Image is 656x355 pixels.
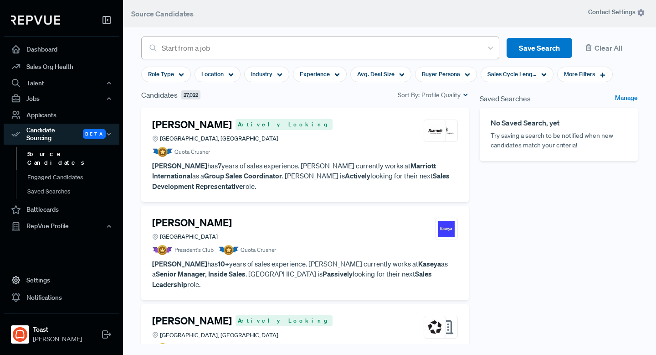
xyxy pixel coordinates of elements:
strong: Group Sales Coordinator [204,171,282,180]
strong: Senior Manager, Inside Sales [156,269,246,278]
h4: [PERSON_NAME] [152,217,232,229]
strong: Passively [323,269,353,278]
span: Sales Cycle Length [487,70,537,78]
span: President's Club [174,246,214,254]
img: Kaseya [438,221,455,237]
a: Dashboard [4,41,119,58]
a: Manage [615,93,638,104]
span: More Filters [564,70,595,78]
img: RepVue [11,16,60,25]
h4: [PERSON_NAME] [152,119,232,131]
a: Battlecards [4,201,119,219]
img: Marriott International [427,123,443,139]
button: Clear All [579,38,638,58]
img: Toast [13,327,27,342]
strong: [PERSON_NAME] [152,259,207,268]
img: Quota Badge [218,245,239,255]
span: Actively Looking [236,119,333,130]
span: [PERSON_NAME] [33,334,82,344]
strong: 10+ [218,259,229,268]
p: has years of sales experience. [PERSON_NAME] currently works at as a . [GEOGRAPHIC_DATA] is looki... [152,259,458,290]
span: Quota Crusher [174,148,210,156]
button: Jobs [4,91,119,106]
strong: Kaseya [418,259,441,268]
h6: No Saved Search, yet [491,119,627,127]
img: President Badge [152,245,173,255]
div: Candidate Sourcing [4,124,119,145]
span: Candidates [141,89,178,100]
span: [GEOGRAPHIC_DATA] [160,232,218,241]
span: Profile Quality [421,90,461,100]
a: Sales Org Health [4,58,119,75]
a: ToastToast[PERSON_NAME] [4,313,119,348]
a: Applicants [4,106,119,124]
span: Avg. Deal Size [357,70,395,78]
span: Beta [83,129,106,139]
button: Talent [4,75,119,91]
img: CoStar Group, Inc. [427,319,443,335]
div: Sort By: [398,90,469,100]
span: Source Candidates [131,9,194,18]
img: Ritz-Carlton Hotel [438,123,455,139]
span: Actively Looking [236,315,333,326]
a: Settings [4,271,119,289]
p: Try saving a search to be notified when new candidates match your criteria! [491,131,627,150]
span: Quota Crusher [174,344,210,352]
span: Location [201,70,224,78]
a: Engaged Candidates [16,170,132,185]
span: Industry [251,70,272,78]
h4: [PERSON_NAME] [152,315,232,327]
img: Quota Badge [152,147,173,157]
button: RepVue Profile [4,219,119,234]
strong: Sales Development Representative [152,171,450,191]
a: Notifications [4,289,119,306]
button: Candidate Sourcing Beta [4,124,119,145]
span: 27,022 [181,90,200,100]
strong: 7 [218,161,221,170]
img: Quota Badge [152,343,173,353]
strong: Sales Leadership [152,269,432,289]
span: Experience [300,70,330,78]
strong: Actively [345,171,370,180]
a: Saved Searches [16,184,132,199]
strong: [PERSON_NAME] [152,161,207,170]
span: Saved Searches [480,93,531,104]
strong: Toast [33,325,82,334]
span: [GEOGRAPHIC_DATA], [GEOGRAPHIC_DATA] [160,331,278,339]
p: has years of sales experience. [PERSON_NAME] currently works at as a . [PERSON_NAME] is looking f... [152,161,458,192]
a: Source Candidates [16,147,132,170]
span: Buyer Persona [422,70,460,78]
span: Quota Crusher [241,246,276,254]
span: Role Type [148,70,174,78]
span: [GEOGRAPHIC_DATA], [GEOGRAPHIC_DATA] [160,134,278,143]
button: Save Search [507,38,572,58]
span: Contact Settings [588,7,645,17]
